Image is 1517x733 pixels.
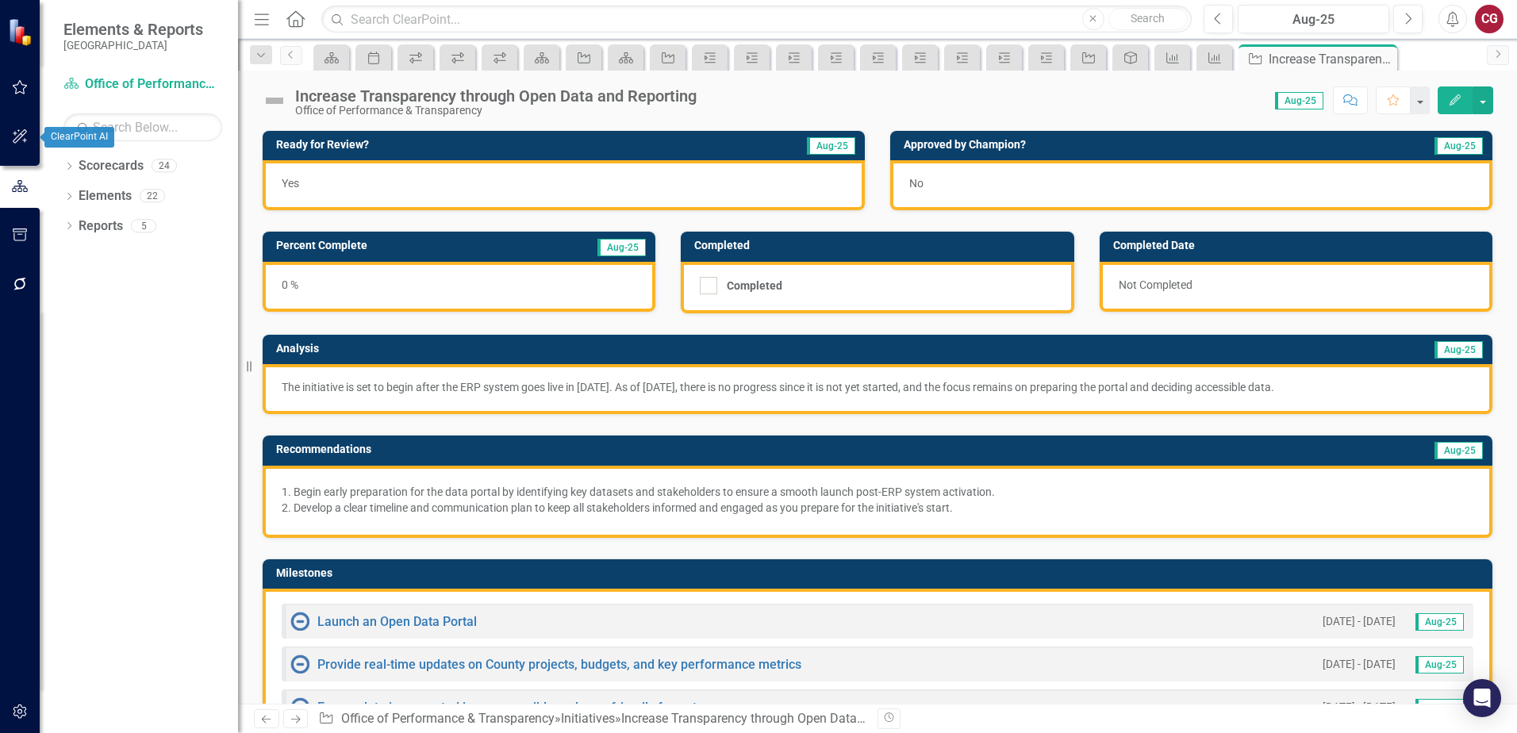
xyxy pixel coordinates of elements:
[152,159,177,173] div: 24
[276,343,834,355] h3: Analysis
[282,379,1473,395] p: The initiative is set to begin after the ERP system goes live in [DATE]. As of [DATE], there is n...
[63,113,222,141] input: Search Below...
[1415,699,1464,716] span: Aug-25
[131,219,156,232] div: 5
[1275,92,1323,109] span: Aug-25
[1108,8,1188,30] button: Search
[621,711,939,726] div: Increase Transparency through Open Data and Reporting
[1131,12,1165,25] span: Search
[79,217,123,236] a: Reports
[295,105,697,117] div: Office of Performance & Transparency
[1475,5,1504,33] button: CG
[8,17,36,45] img: ClearPoint Strategy
[290,697,309,716] img: No Information
[904,139,1315,151] h3: Approved by Champion?
[263,262,655,312] div: 0 %
[909,177,924,190] span: No
[321,6,1192,33] input: Search ClearPoint...
[295,87,697,105] div: Increase Transparency through Open Data and Reporting
[1113,240,1484,251] h3: Completed Date
[1463,679,1501,717] div: Open Intercom Messenger
[63,20,203,39] span: Elements & Reports
[1434,442,1483,459] span: Aug-25
[294,484,1473,500] p: Begin early preparation for the data portal by identifying key datasets and stakeholders to ensur...
[1269,49,1393,69] div: Increase Transparency through Open Data and Reporting
[1415,656,1464,674] span: Aug-25
[317,657,801,672] a: Provide real-time updates on County projects, budgets, and key performance metrics
[341,711,555,726] a: Office of Performance & Transparency
[807,137,855,155] span: Aug-25
[63,75,222,94] a: Office of Performance & Transparency
[276,240,517,251] h3: Percent Complete
[276,139,654,151] h3: Ready for Review?
[44,127,114,148] div: ClearPoint AI
[282,177,299,190] span: Yes
[1243,10,1384,29] div: Aug-25
[1434,341,1483,359] span: Aug-25
[290,612,309,631] img: No Information
[79,157,144,175] a: Scorecards
[1434,137,1483,155] span: Aug-25
[1323,614,1396,629] small: [DATE] - [DATE]
[318,710,866,728] div: » »
[63,39,203,52] small: [GEOGRAPHIC_DATA]
[140,190,165,203] div: 22
[79,187,132,205] a: Elements
[1100,262,1492,312] div: Not Completed
[597,239,646,256] span: Aug-25
[276,567,1484,579] h3: Milestones
[1323,700,1396,715] small: [DATE] - [DATE]
[276,443,1069,455] h3: Recommendations
[294,500,1473,516] p: Develop a clear timeline and communication plan to keep all stakeholders informed and engaged as ...
[1238,5,1389,33] button: Aug-25
[561,711,615,726] a: Initiatives
[317,614,477,629] a: Launch an Open Data Portal
[694,240,1066,251] h3: Completed
[1323,657,1396,672] small: [DATE] - [DATE]
[262,88,287,113] img: Not Defined
[290,654,309,674] img: No Information
[1415,613,1464,631] span: Aug-25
